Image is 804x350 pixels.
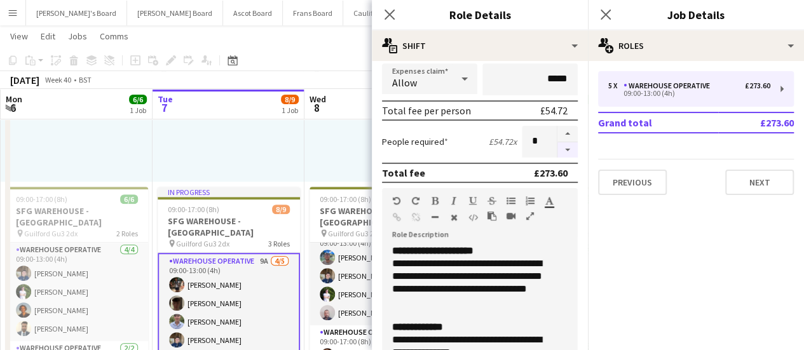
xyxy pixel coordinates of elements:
[116,229,138,238] span: 2 Roles
[168,205,219,214] span: 09:00-17:00 (8h)
[42,75,74,84] span: Week 40
[382,136,448,147] label: People required
[158,187,300,197] div: In progress
[557,126,578,142] button: Increase
[68,30,87,42] span: Jobs
[468,212,477,222] button: HTML Code
[6,243,148,341] app-card-role: Warehouse Operative4/409:00-13:00 (4h)[PERSON_NAME][PERSON_NAME][PERSON_NAME][PERSON_NAME]
[129,95,147,104] span: 6/6
[223,1,283,25] button: Ascot Board
[343,1,421,25] button: Cauliflower Cards
[718,112,794,133] td: £273.60
[310,227,452,325] app-card-role: Warehouse Operative4/409:00-13:00 (4h)[PERSON_NAME][PERSON_NAME][PERSON_NAME][PERSON_NAME]
[468,196,477,206] button: Underline
[26,1,127,25] button: [PERSON_NAME]'s Board
[10,74,39,86] div: [DATE]
[268,239,290,248] span: 3 Roles
[382,166,425,179] div: Total fee
[545,196,554,206] button: Text Color
[507,211,515,221] button: Insert video
[79,75,92,84] div: BST
[588,6,804,23] h3: Job Details
[41,30,55,42] span: Edit
[158,93,173,105] span: Tue
[487,211,496,221] button: Paste as plain text
[449,196,458,206] button: Italic
[6,205,148,228] h3: SFG WAREHOUSE - [GEOGRAPHIC_DATA]
[487,196,496,206] button: Strikethrough
[282,105,298,115] div: 1 Job
[382,104,471,117] div: Total fee per person
[24,229,78,238] span: Guilford Gu3 2dx
[489,136,517,147] div: £54.72 x
[430,212,439,222] button: Horizontal Line
[320,194,371,204] span: 09:00-17:00 (8h)
[608,90,770,97] div: 09:00-13:00 (4h)
[608,81,623,90] div: 5 x
[308,100,326,115] span: 8
[392,76,417,89] span: Allow
[158,215,300,238] h3: SFG WAREHOUSE - [GEOGRAPHIC_DATA]
[283,1,343,25] button: Frans Board
[372,30,588,61] div: Shift
[392,196,401,206] button: Undo
[4,100,22,115] span: 6
[63,28,92,44] a: Jobs
[95,28,133,44] a: Comms
[272,205,290,214] span: 8/9
[100,30,128,42] span: Comms
[526,196,535,206] button: Ordered List
[176,239,229,248] span: Guilford Gu3 2dx
[310,205,452,228] h3: SFG WAREHOUSE - [GEOGRAPHIC_DATA]
[10,30,28,42] span: View
[36,28,60,44] a: Edit
[16,194,67,204] span: 09:00-17:00 (8h)
[507,196,515,206] button: Unordered List
[281,95,299,104] span: 8/9
[6,93,22,105] span: Mon
[310,93,326,105] span: Wed
[411,196,420,206] button: Redo
[430,196,439,206] button: Bold
[588,30,804,61] div: Roles
[745,81,770,90] div: £273.60
[534,166,568,179] div: £273.60
[372,6,588,23] h3: Role Details
[598,170,667,195] button: Previous
[127,1,223,25] button: [PERSON_NAME] Board
[449,212,458,222] button: Clear Formatting
[557,142,578,158] button: Decrease
[623,81,715,90] div: Warehouse Operative
[120,194,138,204] span: 6/6
[156,100,173,115] span: 7
[725,170,794,195] button: Next
[130,105,146,115] div: 1 Job
[5,28,33,44] a: View
[526,211,535,221] button: Fullscreen
[328,229,381,238] span: Guilford Gu3 2dx
[598,112,718,133] td: Grand total
[540,104,568,117] div: £54.72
